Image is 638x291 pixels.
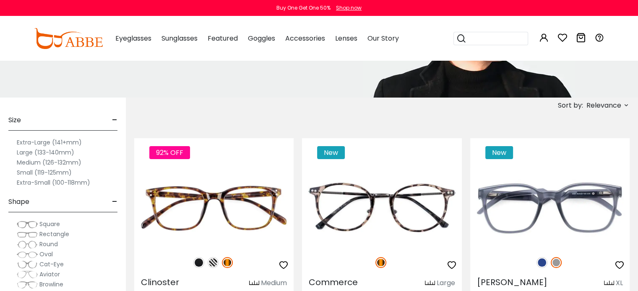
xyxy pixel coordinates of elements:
div: XL [616,278,623,288]
div: Buy One Get One 50% [276,4,331,12]
span: Cat-Eye [39,260,64,268]
img: abbeglasses.com [34,28,103,49]
label: Extra-Large (141+mm) [17,137,82,147]
img: Pattern [208,257,219,268]
img: Matte Black [193,257,204,268]
span: Aviator [39,270,60,278]
span: Size [8,110,21,130]
div: Shop now [336,4,362,12]
img: Gray Barnett - TR ,Universal Bridge Fit [470,168,630,248]
img: Cat-Eye.png [17,260,38,269]
span: 92% OFF [149,146,190,159]
span: Relevance [586,98,621,113]
span: - [112,110,117,130]
img: Browline.png [17,281,38,289]
span: New [317,146,345,159]
label: Medium (126-132mm) [17,157,81,167]
img: Rectangle.png [17,230,38,239]
img: Square.png [17,220,38,229]
img: size ruler [425,280,435,286]
span: Sort by: [558,100,583,110]
span: Commerce [309,276,358,288]
span: Our Story [367,33,399,43]
img: Round.png [17,240,38,249]
span: Featured [208,33,238,43]
span: Goggles [248,33,275,43]
img: size ruler [249,280,259,286]
span: Round [39,240,58,248]
label: Extra-Small (100-118mm) [17,178,90,188]
span: [PERSON_NAME] [477,276,547,288]
span: Lenses [335,33,357,43]
span: Oval [39,250,53,258]
span: Square [39,220,60,228]
img: Blue [536,257,547,268]
span: Clinoster [141,276,179,288]
span: New [485,146,513,159]
a: Shop now [332,4,362,11]
span: Sunglasses [161,33,198,43]
label: Large (133-140mm) [17,147,74,157]
span: Accessories [285,33,325,43]
img: Tortoise [222,257,233,268]
label: Small (119-125mm) [17,167,72,178]
span: Shape [8,192,29,212]
img: Oval.png [17,250,38,259]
span: Eyeglasses [115,33,151,43]
img: Tortoise Clinoster - Plastic ,Universal Bridge Fit [134,168,294,248]
img: Aviator.png [17,270,38,279]
span: Rectangle [39,230,69,238]
span: Browline [39,280,63,288]
img: Tortoise Commerce - TR ,Adjust Nose Pads [302,168,461,248]
img: Gray [551,257,562,268]
img: size ruler [604,280,614,286]
span: - [112,192,117,212]
div: Large [437,278,455,288]
img: Tortoise [375,257,386,268]
div: Medium [261,278,287,288]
